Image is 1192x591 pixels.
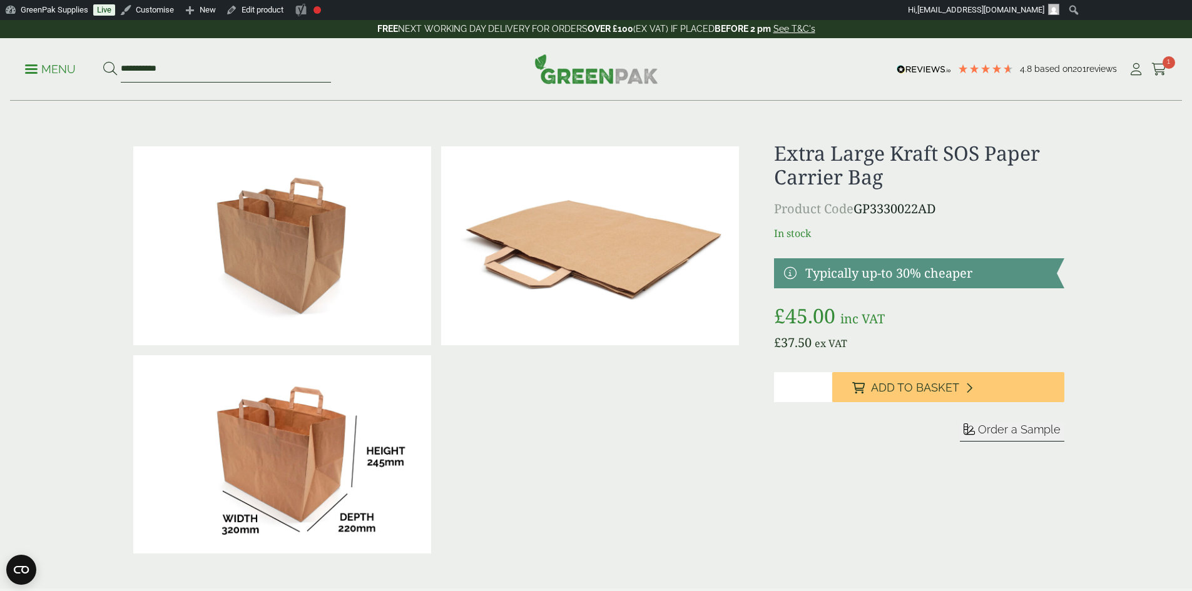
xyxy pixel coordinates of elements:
p: GP3330022AD [774,200,1064,218]
img: Extra Large Kraft Carrier 333022AD Open [133,146,431,345]
span: inc VAT [840,310,885,327]
strong: BEFORE 2 pm [715,24,771,34]
h1: Extra Large Kraft SOS Paper Carrier Bag [774,141,1064,189]
span: Based on [1034,64,1072,74]
img: Extra Large Kraft Carrier 333022AD Flatpack [441,146,739,345]
bdi: 45.00 [774,302,835,329]
span: £ [774,334,781,351]
button: Order a Sample [960,422,1064,442]
a: See T&C's [773,24,815,34]
div: 4.79 Stars [957,63,1014,74]
strong: FREE [377,24,398,34]
span: reviews [1086,64,1117,74]
span: [EMAIL_ADDRESS][DOMAIN_NAME] [917,5,1044,14]
span: Order a Sample [978,423,1061,436]
p: Menu [25,62,76,77]
span: 4.8 [1020,64,1034,74]
a: Menu [25,62,76,74]
span: ex VAT [815,336,847,350]
a: Live [93,4,115,16]
div: Focus keyphrase not set [313,6,321,14]
i: My Account [1128,63,1144,76]
a: 1 [1151,60,1167,79]
strong: OVER £100 [588,24,633,34]
button: Add to Basket [832,372,1064,402]
span: 1 [1163,56,1175,69]
span: 201 [1072,64,1086,74]
button: Open CMP widget [6,555,36,585]
bdi: 37.50 [774,334,812,351]
img: Extra Large Kraft Carrier 333022AD Open DIMS [133,355,431,554]
img: REVIEWS.io [897,65,951,74]
img: GreenPak Supplies [534,54,658,84]
span: Product Code [774,200,853,217]
i: Cart [1151,63,1167,76]
p: In stock [774,226,1064,241]
span: £ [774,302,785,329]
span: Add to Basket [871,381,959,395]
